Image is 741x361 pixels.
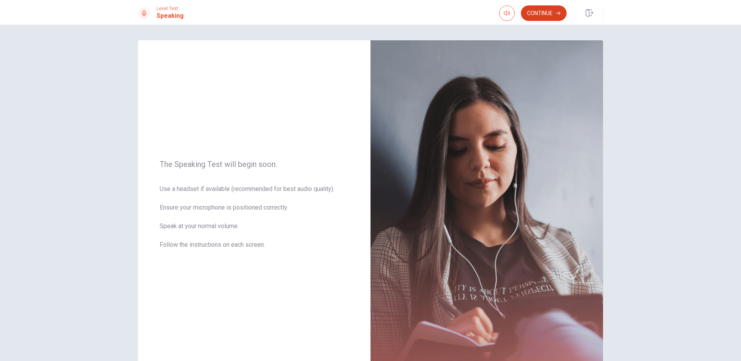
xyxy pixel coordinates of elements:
[521,5,567,21] button: Continue
[160,184,349,259] span: Use a headset if available (recommended for best audio quality). Ensure your microphone is positi...
[160,160,349,169] span: The Speaking Test will begin soon.
[157,11,184,21] h1: Speaking
[157,6,184,11] span: Level Test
